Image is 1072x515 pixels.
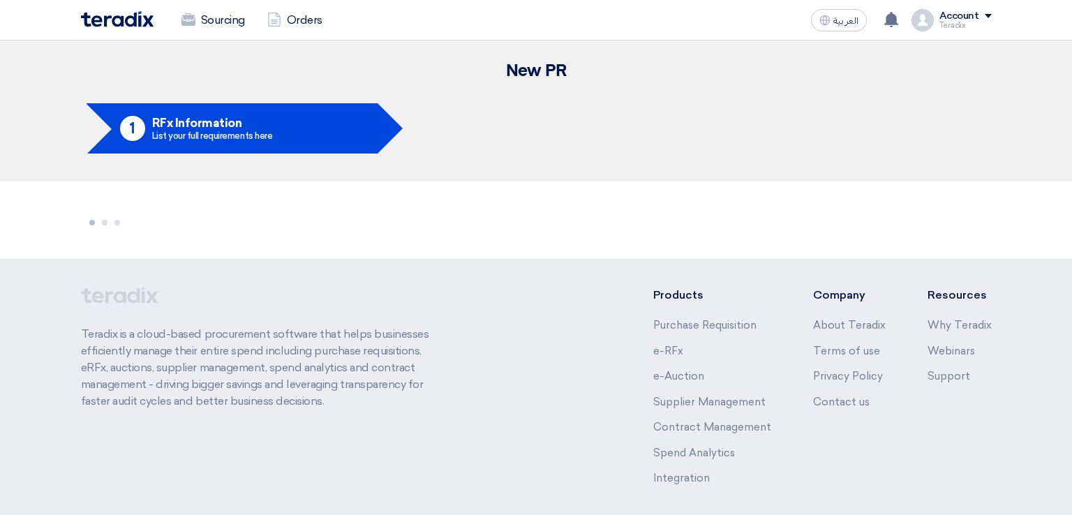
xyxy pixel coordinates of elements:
[152,117,273,129] h5: RFx Information
[928,319,992,331] a: Why Teradix
[152,131,273,140] div: List your full requirements here
[813,345,880,357] a: Terms of use
[256,5,334,36] a: Orders
[653,396,766,408] a: Supplier Management
[813,370,883,382] a: Privacy Policy
[653,447,735,459] a: Spend Analytics
[653,287,771,304] li: Products
[81,326,445,410] p: Teradix is a cloud-based procurement software that helps businesses efficiently manage their enti...
[81,11,154,27] img: Teradix logo
[928,370,970,382] a: Support
[120,116,145,141] div: 1
[833,16,858,26] span: العربية
[170,5,256,36] a: Sourcing
[653,370,704,382] a: e-Auction
[653,319,757,331] a: Purchase Requisition
[813,319,886,331] a: About Teradix
[939,22,992,29] div: Teradix
[939,10,979,22] div: Account
[81,61,992,81] h2: New PR
[653,345,683,357] a: e-RFx
[928,287,992,304] li: Resources
[811,9,867,31] button: العربية
[653,421,771,433] a: Contract Management
[653,472,710,484] a: Integration
[813,396,870,408] a: Contact us
[911,9,934,31] img: profile_test.png
[928,345,975,357] a: Webinars
[813,287,886,304] li: Company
